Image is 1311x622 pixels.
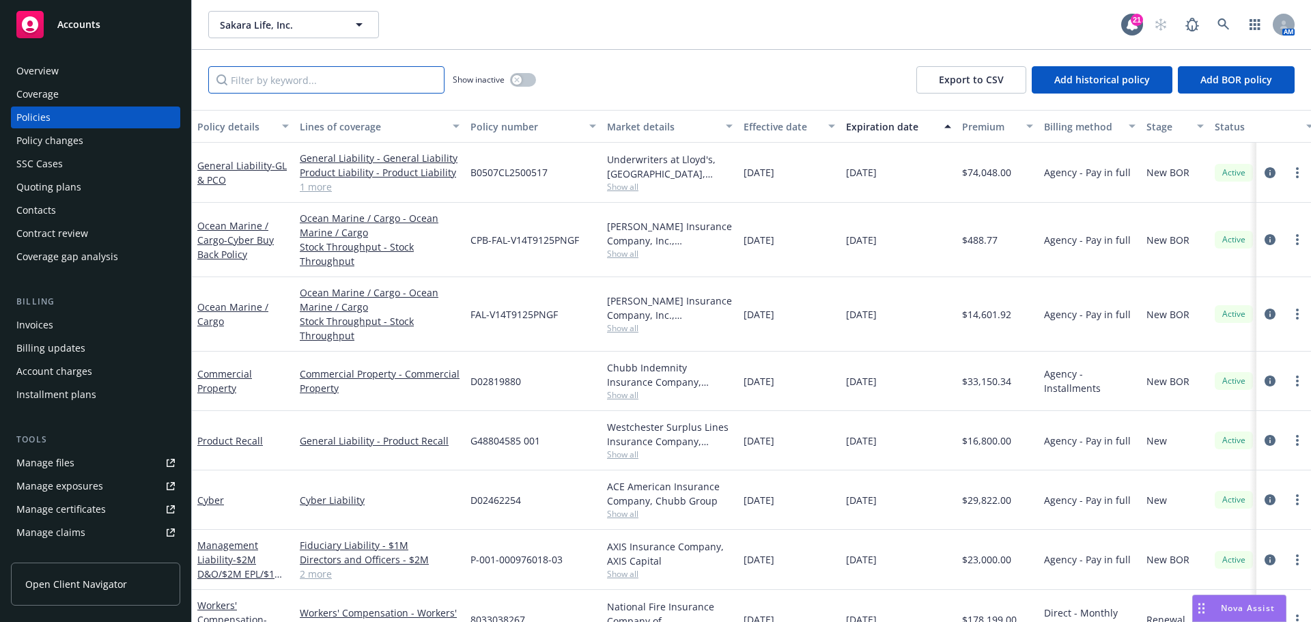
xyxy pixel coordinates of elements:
span: $488.77 [962,233,998,247]
a: Overview [11,60,180,82]
span: Active [1220,494,1247,506]
a: circleInformation [1262,492,1278,508]
span: P-001-000976018-03 [470,552,563,567]
a: circleInformation [1262,306,1278,322]
button: Effective date [738,110,841,143]
span: New BOR [1146,552,1189,567]
a: Report a Bug [1179,11,1206,38]
div: 21 [1131,14,1143,26]
span: [DATE] [846,493,877,507]
span: [DATE] [744,434,774,448]
a: Commercial Property [197,367,252,395]
a: Account charges [11,361,180,382]
div: Invoices [16,314,53,336]
span: Active [1220,167,1247,179]
div: Chubb Indemnity Insurance Company, Chubb Group [607,361,733,389]
span: G48804585 001 [470,434,540,448]
a: Ocean Marine / Cargo - Ocean Marine / Cargo [300,211,460,240]
div: Manage exposures [16,475,103,497]
button: Sakara Life, Inc. [208,11,379,38]
a: circleInformation [1262,373,1278,389]
span: Agency - Pay in full [1044,233,1131,247]
div: Manage BORs [16,545,81,567]
span: [DATE] [846,307,877,322]
div: Tools [11,433,180,447]
span: B0507CL2500517 [470,165,548,180]
span: Active [1220,554,1247,566]
div: Installment plans [16,384,96,406]
span: Accounts [57,19,100,30]
div: Market details [607,119,718,134]
a: Manage files [11,452,180,474]
div: Billing method [1044,119,1120,134]
span: Add BOR policy [1200,73,1272,86]
span: New BOR [1146,165,1189,180]
button: Market details [602,110,738,143]
span: Active [1220,434,1247,447]
span: - GL & PCO [197,159,287,186]
a: Manage claims [11,522,180,543]
button: Premium [957,110,1039,143]
span: Active [1220,234,1247,246]
button: Policy number [465,110,602,143]
a: more [1289,492,1306,508]
a: Contract review [11,223,180,244]
div: Overview [16,60,59,82]
a: Contacts [11,199,180,221]
a: Policy changes [11,130,180,152]
button: Billing method [1039,110,1141,143]
div: Expiration date [846,119,936,134]
span: CPB-FAL-V14T9125PNGF [470,233,579,247]
span: Show all [607,568,733,580]
div: Manage certificates [16,498,106,520]
div: ACE American Insurance Company, Chubb Group [607,479,733,508]
a: Directors and Officers - $2M [300,552,460,567]
span: New BOR [1146,374,1189,388]
span: New [1146,434,1167,448]
div: Contract review [16,223,88,244]
a: Cyber Liability [300,493,460,507]
div: Premium [962,119,1018,134]
a: more [1289,231,1306,248]
div: Account charges [16,361,92,382]
div: Stage [1146,119,1189,134]
a: Start snowing [1147,11,1174,38]
button: Lines of coverage [294,110,465,143]
a: Ocean Marine / Cargo - Ocean Marine / Cargo [300,285,460,314]
span: [DATE] [846,165,877,180]
button: Export to CSV [916,66,1026,94]
div: Billing [11,295,180,309]
a: Ocean Marine / Cargo [197,300,268,328]
div: Policies [16,107,51,128]
a: Commercial Property - Commercial Property [300,367,460,395]
a: Quoting plans [11,176,180,198]
span: Agency - Pay in full [1044,493,1131,507]
a: Product Recall [197,434,263,447]
span: Active [1220,308,1247,320]
div: Drag to move [1193,595,1210,621]
span: Open Client Navigator [25,577,127,591]
a: SSC Cases [11,153,180,175]
span: Show all [607,248,733,259]
div: Policy number [470,119,581,134]
span: Show inactive [453,74,505,85]
span: [DATE] [744,374,774,388]
a: Ocean Marine / Cargo [197,219,274,261]
span: Agency - Installments [1044,367,1136,395]
span: Agency - Pay in full [1044,307,1131,322]
span: Add historical policy [1054,73,1150,86]
div: Policy details [197,119,274,134]
span: $33,150.34 [962,374,1011,388]
a: Fiduciary Liability - $1M [300,538,460,552]
a: circleInformation [1262,231,1278,248]
div: Effective date [744,119,820,134]
input: Filter by keyword... [208,66,445,94]
span: [DATE] [846,374,877,388]
span: Show all [607,181,733,193]
span: New [1146,493,1167,507]
span: Agency - Pay in full [1044,552,1131,567]
a: Stock Throughput - Stock Throughput [300,240,460,268]
a: Policies [11,107,180,128]
span: New BOR [1146,307,1189,322]
button: Expiration date [841,110,957,143]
